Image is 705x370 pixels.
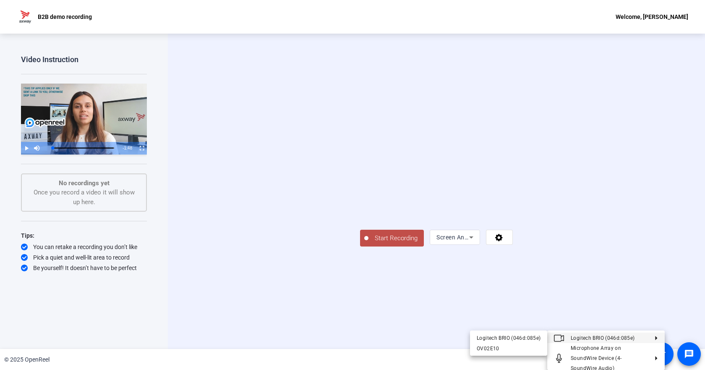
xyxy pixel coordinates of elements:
div: OV02E10 [477,344,540,354]
span: Logitech BRIO (046d:085e) [571,335,634,341]
mat-icon: Microphone [554,353,564,363]
mat-icon: Video camera [554,333,564,343]
div: Logitech BRIO (046d:085e) [477,333,540,343]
